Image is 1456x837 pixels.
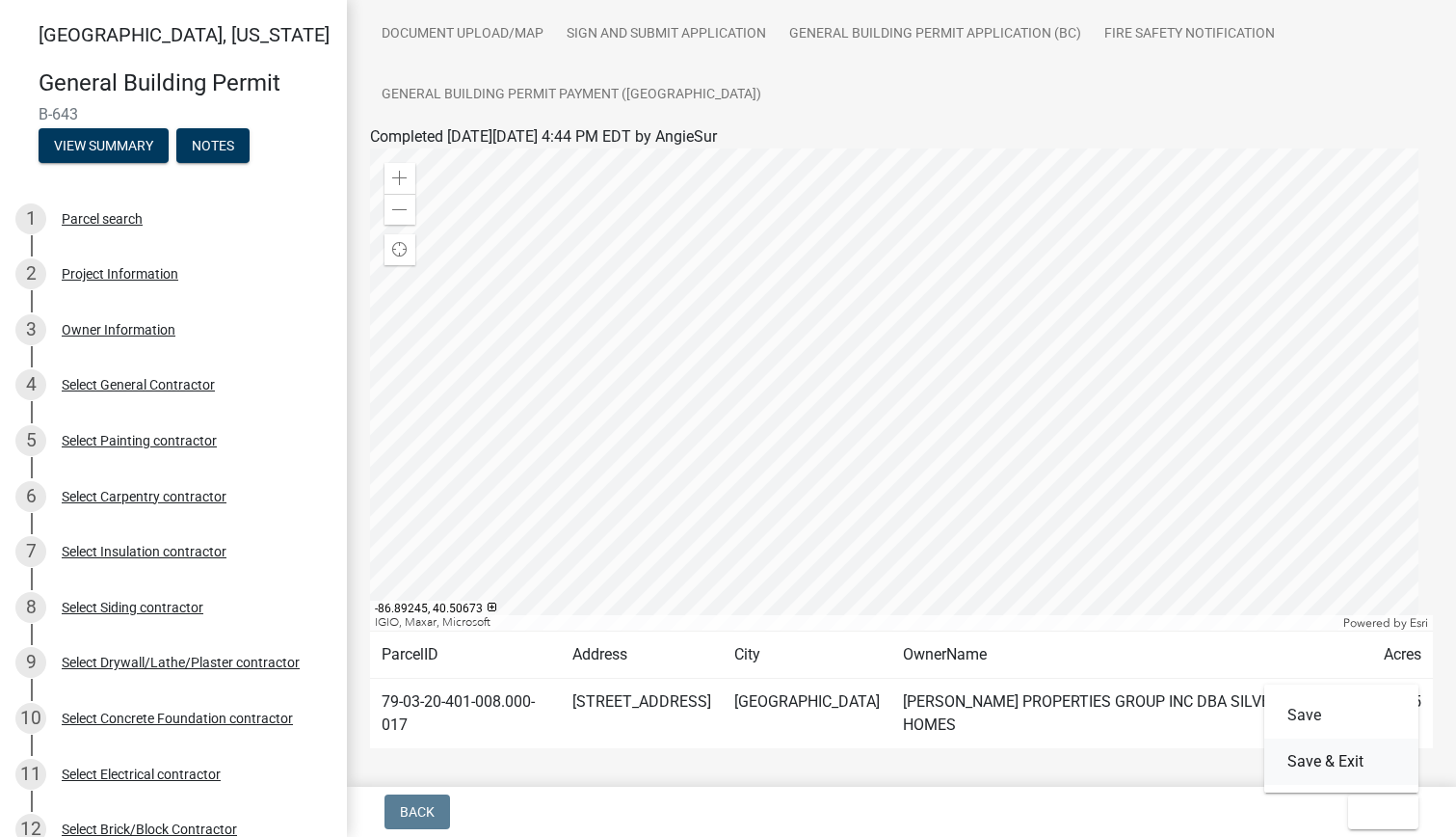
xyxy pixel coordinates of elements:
[15,759,46,790] div: 11
[62,601,203,614] div: Select Siding contractor
[1410,616,1428,630] a: Esri
[384,234,415,265] div: Find my location
[176,128,250,163] button: Notes
[370,679,561,749] td: 79-03-20-401-008.000-017
[15,258,46,289] div: 2
[39,128,169,163] button: View Summary
[39,23,330,46] span: [GEOGRAPHIC_DATA], [US_STATE]
[1264,685,1418,793] div: Exit
[555,4,778,66] a: Sign and Submit Application
[1093,4,1286,66] a: Fire Safety Notification
[62,267,178,281] div: Project Information
[62,823,237,836] div: Select Brick/Block Contractor
[39,105,308,123] span: B-643
[723,679,891,749] td: [GEOGRAPHIC_DATA]
[1371,632,1433,679] td: Acres
[62,323,175,337] div: Owner Information
[39,69,331,97] h4: General Building Permit
[370,127,717,146] span: Completed [DATE][DATE] 4:44 PM EDT by AngieSur
[62,212,143,226] div: Parcel search
[62,656,300,669] div: Select Drywall/Lathe/Plaster contractor
[891,679,1371,749] td: [PERSON_NAME] PROPERTIES GROUP INC DBA SILVERTHORNE HOMES
[1338,615,1433,631] div: Powered by
[384,194,415,225] div: Zoom out
[15,425,46,456] div: 5
[62,434,217,447] div: Select Painting contractor
[561,679,723,749] td: [STREET_ADDRESS]
[176,139,250,154] wm-modal-confirm: Notes
[15,647,46,678] div: 9
[1371,679,1433,749] td: 0.235
[15,536,46,567] div: 7
[723,632,891,679] td: City
[561,632,723,679] td: Address
[62,545,226,558] div: Select Insulation contractor
[1264,692,1418,739] button: Save
[370,632,561,679] td: ParcelID
[370,615,1338,631] div: IGIO, Maxar, Microsoft
[15,703,46,734] div: 10
[62,378,215,391] div: Select General Contractor
[1348,795,1418,829] button: Exit
[1363,804,1391,820] span: Exit
[15,369,46,400] div: 4
[891,632,1371,679] td: OwnerName
[15,314,46,345] div: 3
[62,490,226,503] div: Select Carpentry contractor
[370,4,555,66] a: Document Upload/Map
[15,592,46,623] div: 8
[15,481,46,512] div: 6
[62,712,293,725] div: Select Concrete Foundation contractor
[778,4,1093,66] a: General Building Permit Application (BC)
[370,65,773,126] a: General Building Permit Payment ([GEOGRAPHIC_DATA])
[62,768,221,781] div: Select Electrical contractor
[39,139,169,154] wm-modal-confirm: Summary
[384,795,450,829] button: Back
[15,203,46,234] div: 1
[384,163,415,194] div: Zoom in
[400,804,435,820] span: Back
[1264,739,1418,785] button: Save & Exit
